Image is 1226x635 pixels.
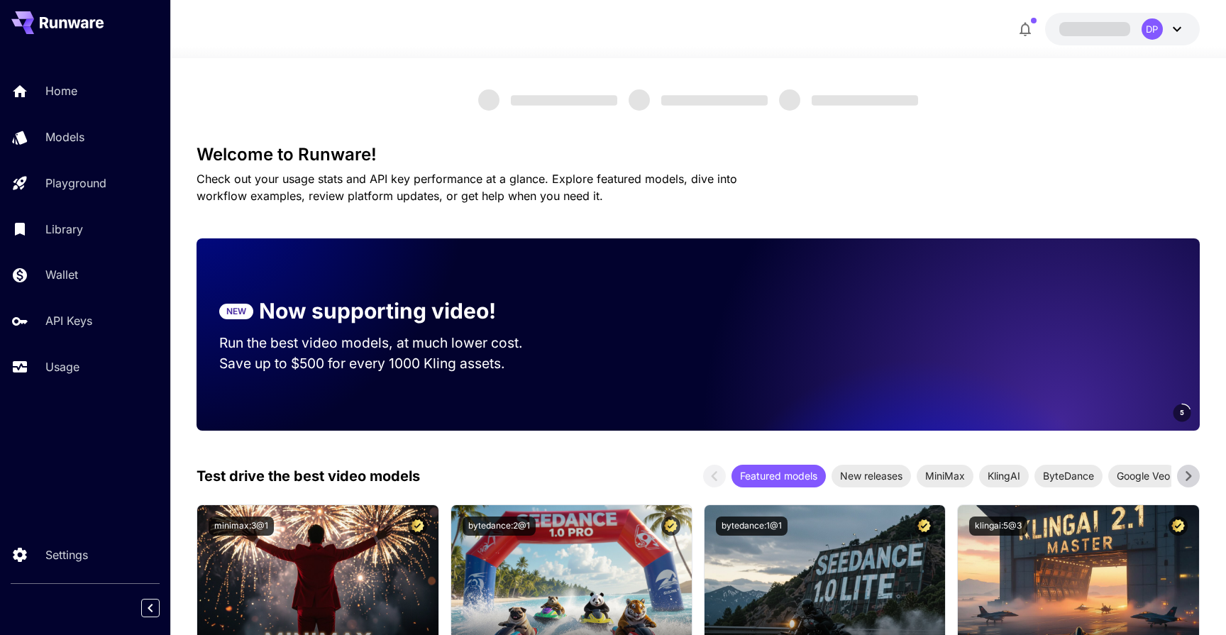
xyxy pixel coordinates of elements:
[1169,517,1188,536] button: Certified Model – Vetted for best performance and includes a commercial license.
[197,145,1200,165] h3: Welcome to Runware!
[1108,468,1178,483] span: Google Veo
[45,266,78,283] p: Wallet
[197,172,737,203] span: Check out your usage stats and API key performance at a glance. Explore featured models, dive int...
[917,465,973,487] div: MiniMax
[219,333,550,353] p: Run the best video models, at much lower cost.
[1108,465,1178,487] div: Google Veo
[1180,407,1184,418] span: 5
[661,517,680,536] button: Certified Model – Vetted for best performance and includes a commercial license.
[45,175,106,192] p: Playground
[731,465,826,487] div: Featured models
[197,465,420,487] p: Test drive the best video models
[219,353,550,374] p: Save up to $500 for every 1000 Kling assets.
[1045,13,1200,45] button: DP
[152,595,170,621] div: Collapse sidebar
[209,517,274,536] button: minimax:3@1
[463,517,536,536] button: bytedance:2@1
[917,468,973,483] span: MiniMax
[45,128,84,145] p: Models
[141,599,160,617] button: Collapse sidebar
[45,312,92,329] p: API Keys
[1142,18,1163,40] div: DP
[979,465,1029,487] div: KlingAI
[832,465,911,487] div: New releases
[832,468,911,483] span: New releases
[731,468,826,483] span: Featured models
[45,82,77,99] p: Home
[259,295,496,327] p: Now supporting video!
[979,468,1029,483] span: KlingAI
[915,517,934,536] button: Certified Model – Vetted for best performance and includes a commercial license.
[226,305,246,318] p: NEW
[45,546,88,563] p: Settings
[408,517,427,536] button: Certified Model – Vetted for best performance and includes a commercial license.
[1034,465,1103,487] div: ByteDance
[45,221,83,238] p: Library
[1034,468,1103,483] span: ByteDance
[45,358,79,375] p: Usage
[969,517,1027,536] button: klingai:5@3
[716,517,788,536] button: bytedance:1@1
